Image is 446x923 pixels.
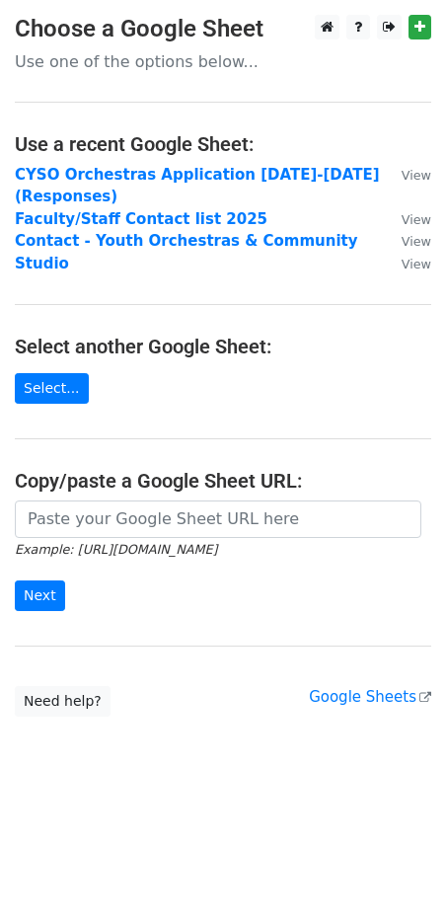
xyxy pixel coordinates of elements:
[382,166,431,184] a: View
[15,166,380,206] a: CYSO Orchestras Application [DATE]-[DATE] (Responses)
[15,255,69,272] a: Studio
[15,15,431,43] h3: Choose a Google Sheet
[382,210,431,228] a: View
[15,373,89,404] a: Select...
[402,257,431,271] small: View
[402,168,431,183] small: View
[15,51,431,72] p: Use one of the options below...
[309,688,431,706] a: Google Sheets
[402,234,431,249] small: View
[382,255,431,272] a: View
[15,469,431,493] h4: Copy/paste a Google Sheet URL:
[15,542,217,557] small: Example: [URL][DOMAIN_NAME]
[382,232,431,250] a: View
[402,212,431,227] small: View
[15,500,421,538] input: Paste your Google Sheet URL here
[15,232,358,250] a: Contact - Youth Orchestras & Community
[15,132,431,156] h4: Use a recent Google Sheet:
[15,335,431,358] h4: Select another Google Sheet:
[15,210,267,228] a: Faculty/Staff Contact list 2025
[15,580,65,611] input: Next
[15,686,111,717] a: Need help?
